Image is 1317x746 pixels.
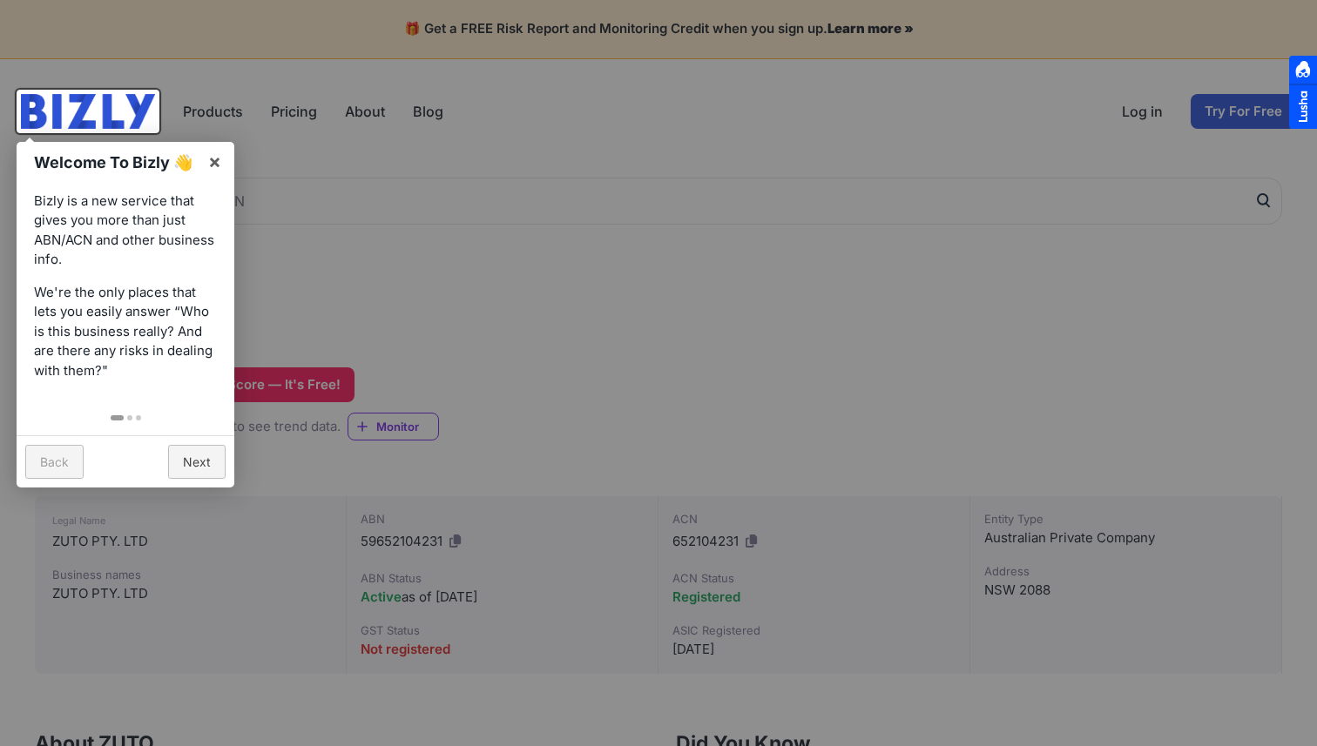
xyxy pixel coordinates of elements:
[34,151,199,174] h1: Welcome To Bizly 👋
[195,142,234,181] a: ×
[34,192,217,270] p: Bizly is a new service that gives you more than just ABN/ACN and other business info.
[34,283,217,381] p: We're the only places that lets you easily answer “Who is this business really? And are there any...
[168,445,226,479] a: Next
[25,445,84,479] a: Back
